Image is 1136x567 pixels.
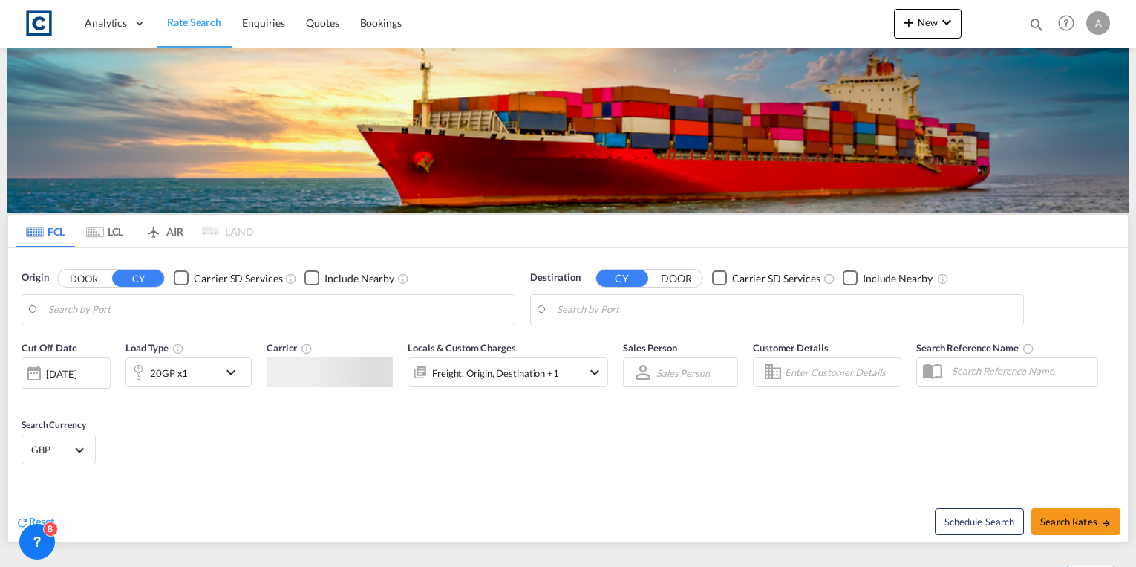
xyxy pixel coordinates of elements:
[46,367,76,380] div: [DATE]
[31,443,73,456] span: GBP
[843,270,933,286] md-checkbox: Checkbox No Ink
[623,342,677,354] span: Sales Person
[557,299,1016,321] input: Search by Port
[408,357,608,387] div: Freight Origin Destination Factory Stuffingicon-chevron-down
[150,363,188,383] div: 20GP x1
[916,342,1034,354] span: Search Reference Name
[134,215,194,247] md-tab-item: AIR
[125,357,252,387] div: 20GP x1icon-chevron-down
[823,273,835,285] md-icon: Unchecked: Search for CY (Container Yard) services for all selected carriers.Checked : Search for...
[285,273,297,285] md-icon: Unchecked: Search for CY (Container Yard) services for all selected carriers.Checked : Search for...
[22,419,86,430] span: Search Currency
[1054,10,1079,36] span: Help
[650,270,702,287] button: DOOR
[22,387,33,407] md-datepicker: Select
[172,343,184,354] md-icon: icon-information-outline
[938,13,956,31] md-icon: icon-chevron-down
[1101,518,1111,528] md-icon: icon-arrow-right
[145,223,163,234] md-icon: icon-airplane
[7,48,1129,213] img: LCL+%26+FCL+BACKGROUND.png
[29,515,54,528] span: Reset
[85,16,127,30] span: Analytics
[22,270,48,285] span: Origin
[16,215,75,247] md-tab-item: FCL
[655,362,711,383] md-select: Sales Person
[112,270,164,287] button: CY
[596,270,648,287] button: CY
[785,361,896,383] input: Enter Customer Details
[8,248,1128,542] div: Origin DOOR CY Checkbox No InkUnchecked: Search for CY (Container Yard) services for all selected...
[1086,11,1110,35] div: A
[1028,16,1045,33] md-icon: icon-magnify
[75,215,134,247] md-tab-item: LCL
[22,7,56,40] img: 1fdb9190129311efbfaf67cbb4249bed.jpeg
[125,342,184,354] span: Load Type
[306,16,339,29] span: Quotes
[863,271,933,286] div: Include Nearby
[301,343,313,354] md-icon: The selected Trucker/Carrierwill be displayed in the rate results If the rates are from another f...
[324,271,394,286] div: Include Nearby
[586,363,604,381] md-icon: icon-chevron-down
[900,13,918,31] md-icon: icon-plus 400-fg
[894,9,962,39] button: icon-plus 400-fgNewicon-chevron-down
[194,271,282,286] div: Carrier SD Services
[267,342,313,354] span: Carrier
[174,270,282,286] md-checkbox: Checkbox No Ink
[1022,343,1034,354] md-icon: Your search will be saved by the below given name
[16,516,29,529] md-icon: icon-refresh
[753,342,828,354] span: Customer Details
[397,273,409,285] md-icon: Unchecked: Ignores neighbouring ports when fetching rates.Checked : Includes neighbouring ports w...
[16,514,54,531] div: icon-refreshReset
[167,16,221,28] span: Rate Search
[732,271,820,286] div: Carrier SD Services
[30,439,88,461] md-select: Select Currency: £ GBPUnited Kingdom Pound
[712,270,820,286] md-checkbox: Checkbox No Ink
[937,273,949,285] md-icon: Unchecked: Ignores neighbouring ports when fetching rates.Checked : Includes neighbouring ports w...
[900,16,956,28] span: New
[16,215,253,247] md-pagination-wrapper: Use the left and right arrow keys to navigate between tabs
[22,357,111,389] div: [DATE]
[48,299,507,321] input: Search by Port
[944,360,1097,382] input: Search Reference Name
[530,270,581,285] span: Destination
[1028,16,1045,39] div: icon-magnify
[242,16,285,29] span: Enquiries
[1054,10,1086,37] div: Help
[1031,508,1120,535] button: Search Ratesicon-arrow-right
[222,363,247,381] md-icon: icon-chevron-down
[304,270,394,286] md-checkbox: Checkbox No Ink
[1040,516,1111,528] span: Search Rates
[58,270,110,287] button: DOOR
[360,16,402,29] span: Bookings
[408,342,516,354] span: Locals & Custom Charges
[935,508,1024,535] button: Note: By default Schedule search will only considerorigin ports, destination ports and cut off da...
[432,363,559,383] div: Freight Origin Destination Factory Stuffing
[22,342,77,354] span: Cut Off Date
